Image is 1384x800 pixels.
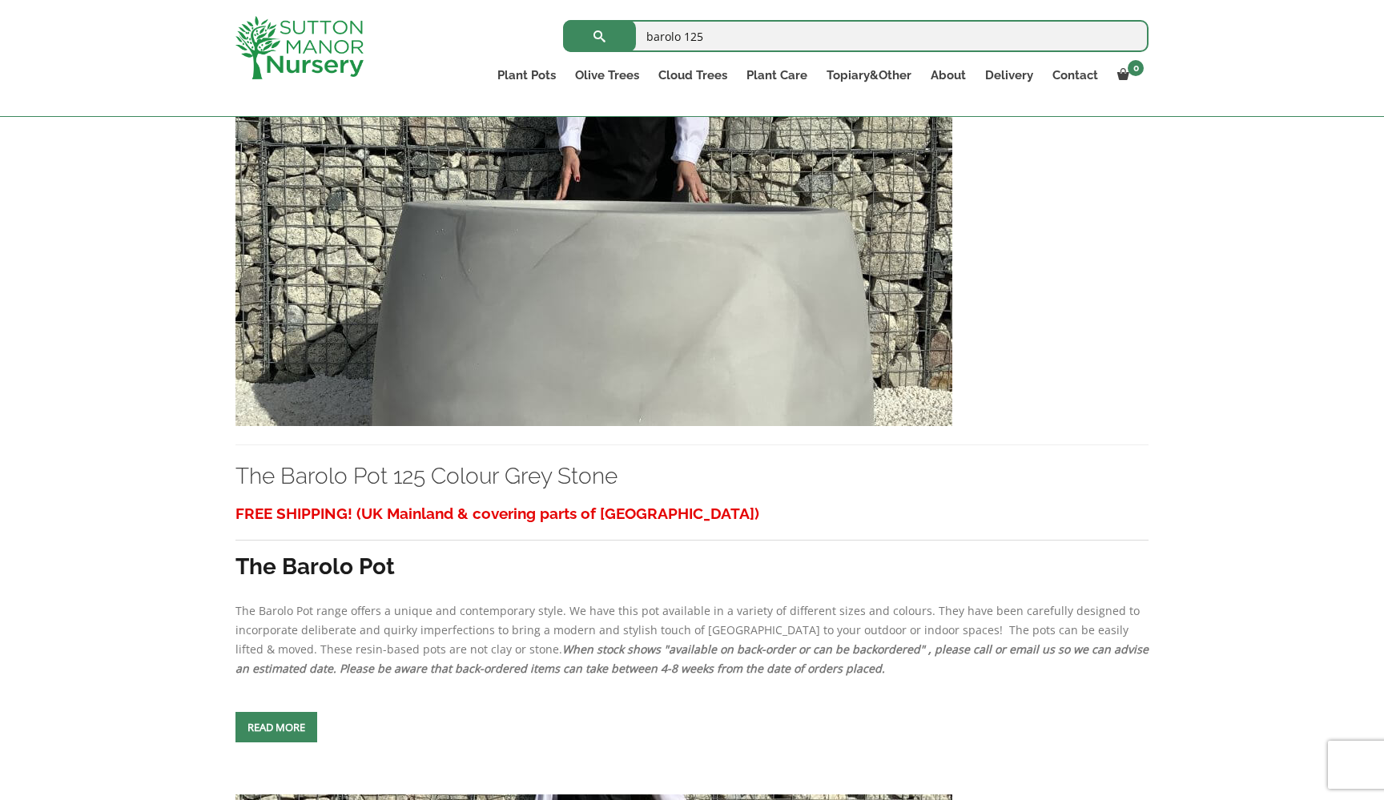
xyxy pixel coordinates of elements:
[737,64,817,86] a: Plant Care
[649,64,737,86] a: Cloud Trees
[921,64,976,86] a: About
[235,499,1149,529] h3: FREE SHIPPING! (UK Mainland & covering parts of [GEOGRAPHIC_DATA])
[1128,60,1144,76] span: 0
[976,64,1043,86] a: Delivery
[235,553,395,580] strong: The Barolo Pot
[235,463,618,489] a: The Barolo Pot 125 Colour Grey Stone
[235,245,952,260] a: The Barolo Pot 125 Colour Grey Stone
[563,20,1149,52] input: Search...
[1108,64,1149,86] a: 0
[235,499,1149,678] div: The Barolo Pot range offers a unique and contemporary style. We have this pot available in a vari...
[235,16,364,79] img: logo
[488,64,565,86] a: Plant Pots
[235,82,952,426] img: The Barolo Pot 125 Colour Grey Stone - IMG 8148
[817,64,921,86] a: Topiary&Other
[1043,64,1108,86] a: Contact
[235,712,317,742] a: Read more
[565,64,649,86] a: Olive Trees
[235,641,1149,676] em: When stock shows "available on back-order or can be backordered" , please call or email us so we ...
